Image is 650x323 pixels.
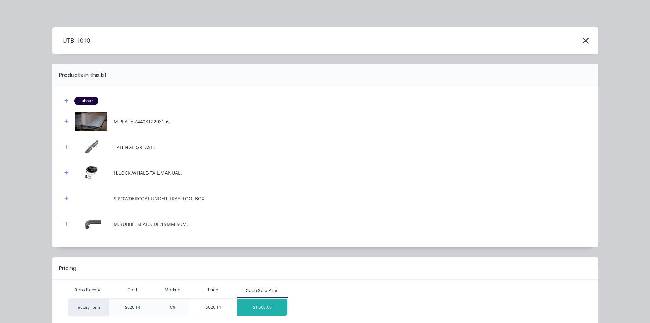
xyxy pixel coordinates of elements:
div: $1,500.00 [237,299,287,316]
h4: UTB-1010 [52,34,90,47]
div: M.BUBBLESEAL.SIDE.15MM.50M. [114,220,188,228]
div: H.LOCK.WHALE-TAIL.MANUAL. [114,169,182,176]
div: M.PLATE.2440X1220X1.6. [114,118,170,125]
div: Cash Sale Price [246,287,279,294]
div: TP.HINGE.GREASE. [114,144,155,151]
div: factory_item [68,298,109,316]
div: Markup [157,283,189,297]
div: $626.14 [109,298,157,316]
img: M.PLATE.2440X1220X1.6. [74,112,109,131]
div: $626.14 [189,299,237,316]
div: S.POWDERCOAT.UNDER-TRAY-TOOLBOX [114,195,204,202]
div: 0% [157,298,189,316]
div: Price [189,283,237,297]
div: Pricing [59,264,76,272]
img: H.LOCK.WHALE-TAIL.MANUAL. [74,163,109,182]
img: TP.HINGE.GREASE. [74,138,109,157]
div: Xero Item # [68,283,109,297]
div: Labour [74,97,98,105]
div: Products in this kit [59,71,107,79]
div: Cost [109,283,157,297]
img: M.BUBBLESEAL.SIDE.15MM.50M. [74,215,109,233]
